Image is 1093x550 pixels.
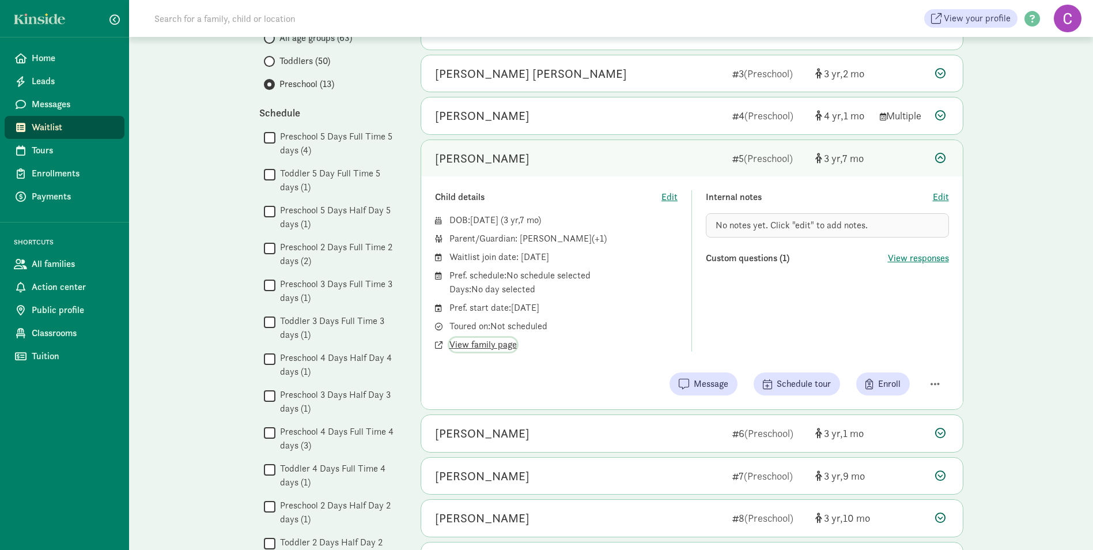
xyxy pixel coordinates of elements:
[5,345,124,368] a: Tuition
[449,269,678,296] div: Pref. schedule: No schedule selected Days: No day selected
[843,469,865,483] span: 9
[843,427,864,440] span: 1
[520,214,538,226] span: 7
[32,326,115,340] span: Classrooms
[5,253,124,276] a: All families
[732,108,806,123] div: 4
[5,93,124,116] a: Messages
[878,377,901,391] span: Enroll
[824,67,843,80] span: 3
[744,109,793,122] span: (Preschool)
[275,351,398,379] label: Preschool 4 Days Half Day 4 days (1)
[5,47,124,70] a: Home
[732,425,806,441] div: 6
[275,499,398,526] label: Preschool 2 Days Half Day 2 days (1)
[744,67,793,80] span: (Preschool)
[32,303,115,317] span: Public profile
[777,377,831,391] span: Schedule tour
[933,190,949,204] button: Edit
[824,152,842,165] span: 3
[435,467,530,485] div: Roric Fiedler
[815,510,871,526] div: [object Object]
[5,299,124,322] a: Public profile
[449,232,678,246] div: Parent/Guardian: [PERSON_NAME] (+1)
[815,108,871,123] div: [object Object]
[732,510,806,526] div: 8
[275,462,398,489] label: Toddler 4 Days Full Time 4 days (1)
[661,190,678,204] button: Edit
[888,251,949,265] button: View responses
[435,65,627,83] div: Aylin Lopez Baray
[275,204,398,231] label: Preschool 5 Days Half Day 5 days (1)
[32,51,115,65] span: Home
[880,108,926,123] div: Multiple
[706,190,933,204] div: Internal notes
[732,150,806,166] div: 5
[275,240,398,268] label: Preschool 2 Days Full Time 2 days (2)
[275,167,398,194] label: Toddler 5 Day Full Time 5 days (1)
[856,372,910,395] button: Enroll
[435,149,530,168] div: Quinn Charley
[824,469,843,483] span: 3
[5,116,124,139] a: Waitlist
[435,190,662,204] div: Child details
[815,66,871,81] div: [object Object]
[5,322,124,345] a: Classrooms
[279,77,334,91] span: Preschool (13)
[32,280,115,294] span: Action center
[279,54,330,68] span: Toddlers (50)
[279,31,352,45] span: All age groups (63)
[32,97,115,111] span: Messages
[5,185,124,208] a: Payments
[732,468,806,484] div: 7
[148,7,471,30] input: Search for a family, child or location
[5,139,124,162] a: Tours
[1035,495,1093,550] iframe: Chat Widget
[744,427,793,440] span: (Preschool)
[275,425,398,453] label: Preschool 4 Days Full Time 4 days (3)
[5,276,124,299] a: Action center
[824,427,843,440] span: 3
[275,277,398,305] label: Preschool 3 Days Full Time 3 days (1)
[32,74,115,88] span: Leads
[815,150,871,166] div: [object Object]
[815,425,871,441] div: [object Object]
[5,70,124,93] a: Leads
[944,12,1011,25] span: View your profile
[670,372,738,395] button: Message
[32,120,115,134] span: Waitlist
[449,213,678,227] div: DOB: ( )
[5,162,124,185] a: Enrollments
[449,301,678,315] div: Pref. start date: [DATE]
[824,109,844,122] span: 4
[435,509,530,528] div: Idris Clark
[842,152,864,165] span: 7
[449,250,678,264] div: Waitlist join date: [DATE]
[744,469,793,483] span: (Preschool)
[32,190,115,204] span: Payments
[32,144,115,157] span: Tours
[744,152,793,165] span: (Preschool)
[275,314,398,342] label: Toddler 3 Days Full Time 3 days (1)
[259,105,398,120] div: Schedule
[706,251,888,265] div: Custom questions (1)
[504,214,520,226] span: 3
[470,214,498,226] span: [DATE]
[843,511,870,525] span: 10
[924,9,1018,28] a: View your profile
[844,109,864,122] span: 1
[275,130,398,157] label: Preschool 5 Days Full Time 5 days (4)
[275,388,398,416] label: Preschool 3 Days Half Day 3 days (1)
[716,219,868,231] span: No notes yet. Click "edit" to add notes.
[754,372,840,395] button: Schedule tour
[694,377,728,391] span: Message
[744,511,793,525] span: (Preschool)
[32,257,115,271] span: All families
[843,67,864,80] span: 2
[435,107,530,125] div: Maverick Springer
[449,338,517,352] span: View family page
